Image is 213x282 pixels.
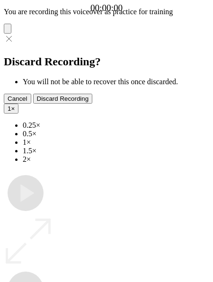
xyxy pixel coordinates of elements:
li: 0.25× [23,121,209,130]
li: 1.5× [23,147,209,155]
button: 1× [4,104,18,114]
span: 1 [8,105,11,112]
h2: Discard Recording? [4,55,209,68]
a: 00:00:00 [90,3,123,13]
li: 1× [23,138,209,147]
li: 0.5× [23,130,209,138]
button: Discard Recording [33,94,93,104]
button: Cancel [4,94,31,104]
li: 2× [23,155,209,164]
li: You will not be able to recover this once discarded. [23,78,209,86]
p: You are recording this voiceover as practice for training [4,8,209,16]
